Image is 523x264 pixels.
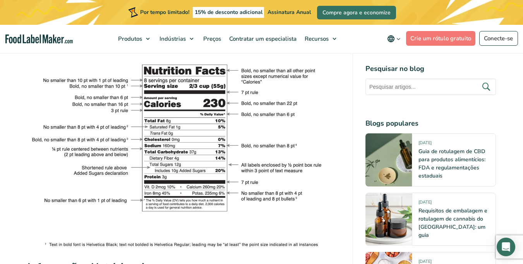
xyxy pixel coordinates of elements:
font: Preços [203,35,221,43]
a: Crie um rótulo gratuito [406,31,476,46]
a: Contratar um especialista [225,25,299,53]
font: Indústrias [159,35,186,43]
font: Assinatura Anual [268,9,311,16]
font: [DATE] [418,140,432,146]
a: Indústrias [156,25,197,53]
div: Abra o Intercom Messenger [497,238,515,256]
a: Compre agora e economize [317,6,396,19]
font: Blogs populares [365,119,418,128]
font: 15% de desconto adicional [195,9,262,16]
font: Crie um rótulo gratuito [410,35,471,42]
font: Por tempo limitado! [140,9,189,16]
font: Compre agora e economize [322,9,391,16]
font: Conecte-se [484,35,513,42]
a: Recursos [301,25,340,53]
font: Produtos [118,35,142,43]
font: Recursos [305,35,329,43]
img: O novo rótulo de informações nutricionais da FDA com descrições do estilo da fonte e tamanho dos ... [27,38,340,249]
a: Produtos [114,25,154,53]
a: Guia de rotulagem de CBD para produtos alimentícios: FDA e regulamentações estaduais [418,148,485,179]
a: Conecte-se [479,31,518,46]
font: Pesquisar no blog [365,64,424,73]
font: [DATE] [418,199,432,205]
font: Contratar um especialista [229,35,297,43]
input: Pesquisar artigos... [365,79,496,95]
a: Preços [199,25,223,53]
a: Requisitos de embalagem e rotulagem de cannabis do [GEOGRAPHIC_DATA]: um guia [418,207,487,239]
